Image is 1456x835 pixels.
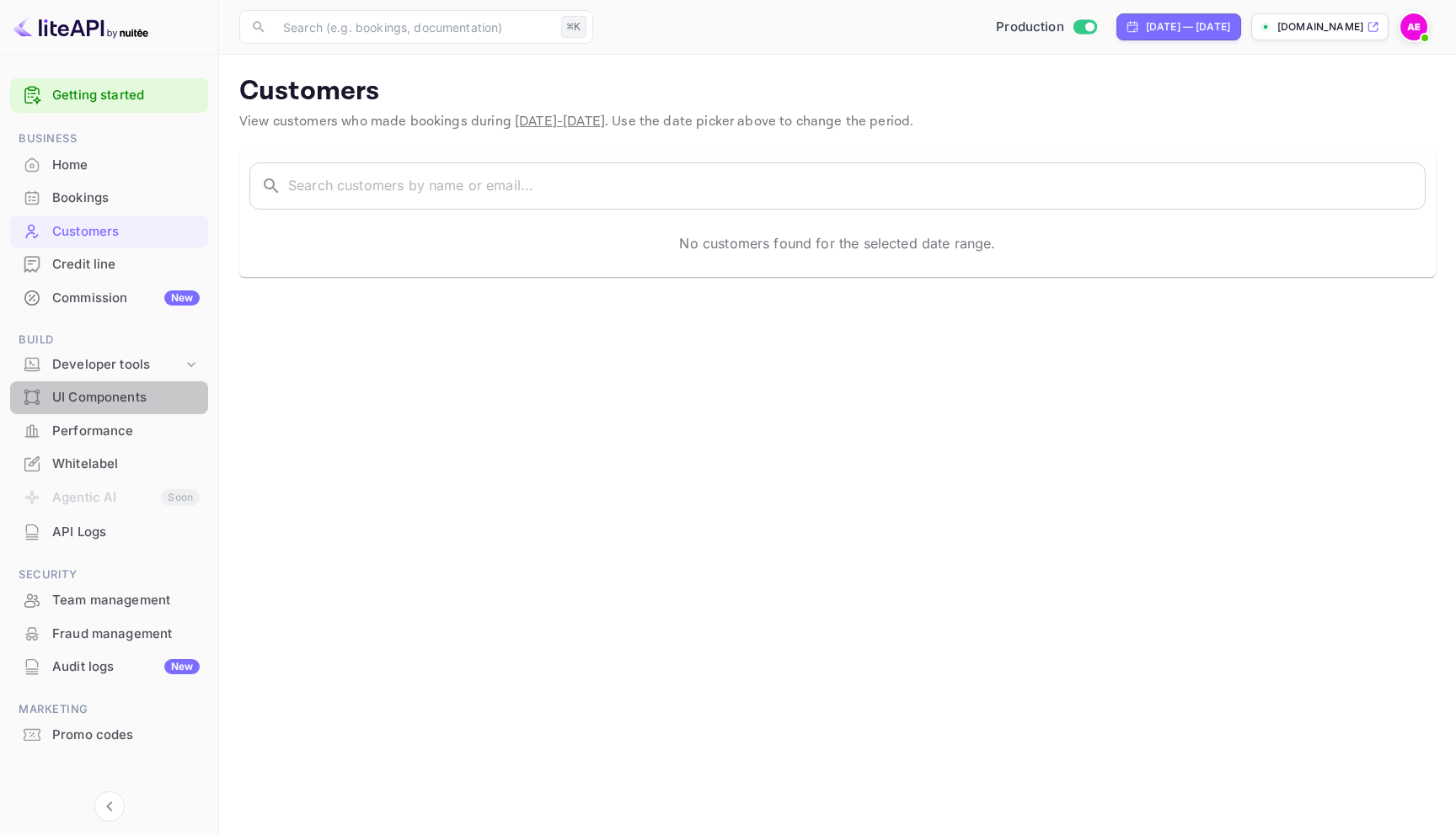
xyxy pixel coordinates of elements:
div: New [164,659,200,674]
div: Audit logsNew [10,651,208,683]
div: Credit line [10,248,208,281]
div: UI Components [52,388,200,407]
a: CommissionNew [10,282,208,313]
span: Business [10,130,208,148]
div: Whitelabel [10,448,208,481]
a: API Logs [10,516,208,547]
div: Developer tools [10,350,208,380]
div: Customers [10,215,208,248]
span: Marketing [10,700,208,719]
span: Build [10,331,208,349]
div: Fraud management [10,618,208,651]
div: Switch to Sandbox mode [989,18,1103,37]
div: Performance [10,415,208,448]
div: Bookings [52,189,200,208]
div: Getting started [10,78,208,113]
div: CommissionNew [10,282,208,315]
div: Promo codes [10,719,208,752]
img: LiteAPI logo [13,13,148,40]
div: Audit logs [52,657,200,677]
a: Fraud management [10,618,208,649]
div: ⌘K [561,16,586,38]
a: Team management [10,584,208,615]
a: Performance [10,415,208,446]
a: Customers [10,215,208,247]
p: Customers [239,75,1436,109]
div: Customers [52,222,200,242]
div: API Logs [10,516,208,549]
span: Security [10,566,208,584]
a: Bookings [10,182,208,213]
button: Collapse navigation [94,791,125,822]
a: Home [10,149,208,180]
p: No customers found for the selected date range. [679,233,995,253]
div: Team management [52,591,200,610]
div: Promo codes [52,726,200,745]
div: Team management [10,584,208,617]
a: Whitelabel [10,448,208,479]
div: Home [10,149,208,182]
div: [DATE] — [DATE] [1146,19,1230,35]
span: View customers who made bookings during . Use the date picker above to change the period. [239,113,913,130]
div: New [164,290,200,306]
div: Fraud management [52,625,200,644]
input: Search customers by name or email... [288,162,1426,210]
div: Whitelabel [52,455,200,474]
a: Credit line [10,248,208,279]
div: Bookings [10,182,208,215]
input: Search (e.g. bookings, documentation) [273,10,554,44]
a: Getting started [52,86,200,105]
div: Credit line [52,255,200,274]
p: [DOMAIN_NAME] [1277,19,1363,35]
div: UI Components [10,381,208,414]
span: [DATE] - [DATE] [515,113,605,130]
div: Home [52,156,200,175]
a: UI Components [10,381,208,412]
span: Production [996,18,1064,37]
a: Promo codes [10,719,208,750]
div: Developer tools [52,355,183,375]
div: Commission [52,289,200,308]
div: API Logs [52,523,200,542]
a: Audit logsNew [10,651,208,682]
div: Performance [52,422,200,441]
img: achraf Elkhaier [1400,13,1427,40]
